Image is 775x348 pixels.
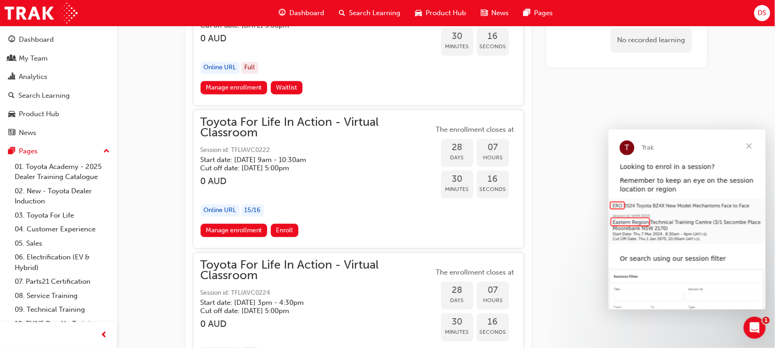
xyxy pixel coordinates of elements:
[477,42,509,52] span: Seconds
[474,4,517,22] a: news-iconNews
[8,110,15,118] span: car-icon
[763,317,770,324] span: 1
[4,87,113,104] a: Search Learning
[19,128,36,138] div: News
[19,53,48,64] div: My Team
[4,29,113,143] button: DashboardMy TeamAnalyticsSearch LearningProduct HubNews
[276,227,293,235] span: Enroll
[492,8,509,18] span: News
[201,118,434,138] span: Toyota For Life In Action - Virtual Classroom
[758,8,767,18] span: DS
[477,153,509,163] span: Hours
[524,7,531,19] span: pages-icon
[11,317,113,331] a: 10. TUNE Rev-Up Training
[201,146,434,156] span: Session id: TFLIAVC0222
[477,143,509,153] span: 07
[349,8,401,18] span: Search Learning
[477,296,509,306] span: Hours
[477,317,509,328] span: 16
[5,3,78,23] img: Trak
[441,32,473,42] span: 30
[434,125,517,135] span: The enrollment closes at
[8,73,15,81] span: chart-icon
[481,7,488,19] span: news-icon
[271,81,303,95] button: Waitlist
[201,156,419,164] h5: Start date: [DATE] 9am - 10:30am
[8,147,15,156] span: pages-icon
[201,307,419,315] h5: Cut off date: [DATE] 5:00pm
[241,205,264,217] div: 15 / 16
[11,222,113,236] a: 04. Customer Experience
[339,7,346,19] span: search-icon
[201,62,240,74] div: Online URL
[101,330,108,341] span: prev-icon
[441,317,473,328] span: 30
[201,118,517,241] button: Toyota For Life In Action - Virtual ClassroomSession id: TFLIAVC0222Start date: [DATE] 9am - 10:3...
[272,4,332,22] a: guage-iconDashboard
[201,81,268,95] a: Manage enrollment
[477,185,509,195] span: Seconds
[517,4,561,22] a: pages-iconPages
[8,36,15,44] span: guage-icon
[434,268,517,278] span: The enrollment closes at
[19,72,47,82] div: Analytics
[11,289,113,303] a: 08. Service Training
[103,146,110,157] span: up-icon
[477,32,509,42] span: 16
[201,299,419,307] h5: Start date: [DATE] 3pm - 4:30pm
[201,164,419,173] h5: Cut off date: [DATE] 5:00pm
[477,327,509,338] span: Seconds
[4,143,113,160] button: Pages
[201,319,434,330] h3: 0 AUD
[441,286,473,296] span: 28
[201,34,434,44] h3: 0 AUD
[416,7,422,19] span: car-icon
[8,92,15,100] span: search-icon
[441,42,473,52] span: Minutes
[4,31,113,48] a: Dashboard
[8,55,15,63] span: people-icon
[201,260,434,281] span: Toyota For Life In Action - Virtual Classroom
[441,153,473,163] span: Days
[4,124,113,141] a: News
[11,303,113,317] a: 09. Technical Training
[4,106,113,123] a: Product Hub
[441,174,473,185] span: 30
[276,84,297,92] span: Waitlist
[441,143,473,153] span: 28
[408,4,474,22] a: car-iconProduct Hub
[4,50,113,67] a: My Team
[290,8,325,18] span: Dashboard
[201,288,434,299] span: Session id: TFLIAVC0224
[611,28,692,53] div: No recorded learning
[11,250,113,275] a: 06. Electrification (EV & Hybrid)
[19,146,38,157] div: Pages
[477,174,509,185] span: 16
[11,208,113,223] a: 03. Toyota For Life
[744,317,766,339] iframe: Intercom live chat
[11,184,113,208] a: 02. New - Toyota Dealer Induction
[11,236,113,251] a: 05. Sales
[11,275,113,289] a: 07. Parts21 Certification
[426,8,466,18] span: Product Hub
[441,327,473,338] span: Minutes
[19,109,59,119] div: Product Hub
[19,34,54,45] div: Dashboard
[11,160,113,184] a: 01. Toyota Academy - 2025 Dealer Training Catalogue
[441,296,473,306] span: Days
[279,7,286,19] span: guage-icon
[609,129,766,309] iframe: Intercom live chat message
[477,286,509,296] span: 07
[754,5,770,21] button: DS
[441,185,473,195] span: Minutes
[534,8,553,18] span: Pages
[201,205,240,217] div: Online URL
[271,224,298,237] button: Enroll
